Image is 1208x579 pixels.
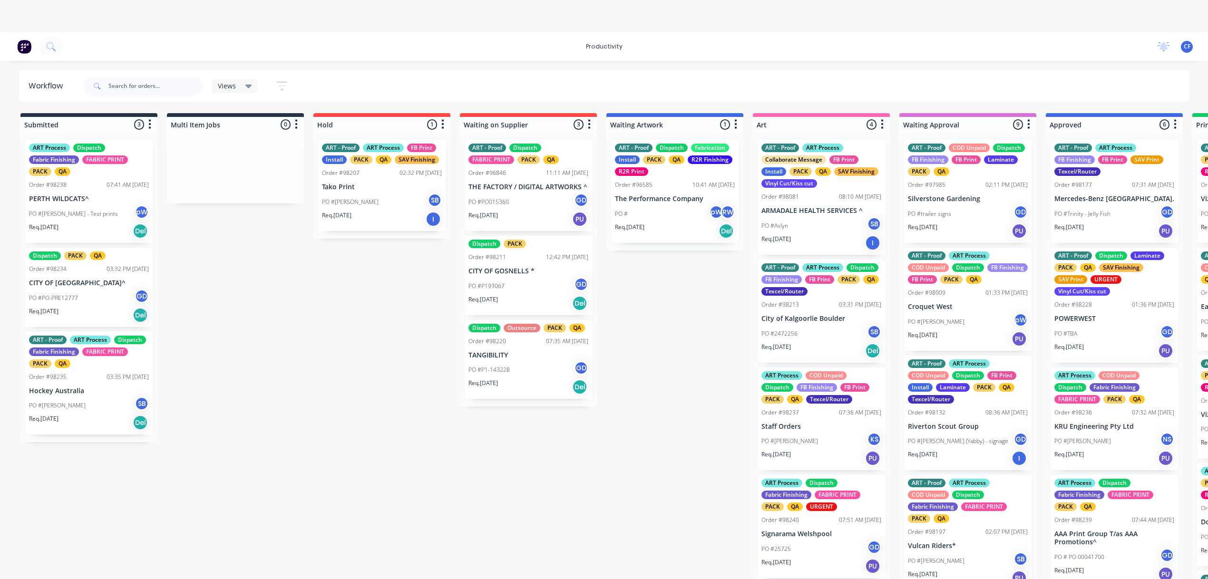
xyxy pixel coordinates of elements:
[1054,383,1086,392] div: Dispatch
[29,415,58,423] p: Req. [DATE]
[1054,343,1084,351] p: Req. [DATE]
[758,367,885,471] div: ART ProcessCOD UnpaidDispatchFB FinishingFB PrintPACKQATexcel/RouterOrder #9823707:36 AM [DATE]St...
[611,140,739,243] div: ART - ProofDispatchFabricationInstallPACKQAR2R FinishingR2R PrintOrder #9658510:41 AM [DATE]The P...
[29,279,149,287] p: CITY OF [GEOGRAPHIC_DATA]^
[1080,263,1096,272] div: QA
[934,167,949,176] div: QA
[468,183,588,191] p: THE FACTORY / DIGITAL ARTWORKS ^
[908,437,1008,445] p: PO #[PERSON_NAME] (Yabby) - signage
[908,195,1028,203] p: Silverstone Gardening
[949,144,990,152] div: COD Unpaid
[468,240,500,248] div: Dispatch
[468,169,506,177] div: Order #96846
[135,205,149,219] div: pW
[133,308,148,323] div: Del
[952,371,984,380] div: Dispatch
[468,324,500,332] div: Dispatch
[82,155,128,164] div: FABRIC PRINT
[1054,395,1100,404] div: FABRIC PRINT
[1132,181,1174,189] div: 07:31 AM [DATE]
[25,140,153,243] div: ART ProcessDispatchFabric FinishingFABRIC PRINTPACKQAOrder #9823807:41 AM [DATE]PERTH WILDCATS^PO...
[468,211,498,220] p: Req. [DATE]
[468,379,498,387] p: Req. [DATE]
[107,373,149,381] div: 03:35 PM [DATE]
[908,383,933,392] div: Install
[107,265,149,273] div: 03:32 PM [DATE]
[758,475,885,578] div: ART ProcessDispatchFabric FinishingFABRIC PRINTPACKQAURGENTOrder #9824007:51 AM [DATE]Signarama W...
[29,155,79,164] div: Fabric Finishing
[952,155,981,164] div: FB Print
[615,195,735,203] p: The Performance Company
[1054,195,1174,203] p: Mercedes-Benz [GEOGRAPHIC_DATA].
[908,331,937,339] p: Req. [DATE]
[761,222,788,230] p: PO #Aslyn
[761,502,784,511] div: PACK
[1012,451,1027,466] div: I
[29,336,67,344] div: ART - Proof
[468,282,505,290] p: PO #P193067
[1012,223,1027,239] div: PU
[1099,479,1130,487] div: Dispatch
[867,432,881,446] div: KS
[1091,275,1121,284] div: URGENT
[1054,450,1084,459] p: Req. [DATE]
[25,248,153,327] div: DispatchPACKQAOrder #9823403:32 PM [DATE]CITY OF [GEOGRAPHIC_DATA]^PO #PO-PRE12777GDReq.[DATE]Del
[908,557,964,565] p: PO #[PERSON_NAME]
[908,318,964,326] p: PO #[PERSON_NAME]
[1080,502,1096,511] div: QA
[1054,263,1077,272] div: PACK
[867,325,881,339] div: SB
[1013,205,1028,219] div: GD
[29,307,58,316] p: Req. [DATE]
[29,195,149,203] p: PERTH WILDCATS^
[114,336,146,344] div: Dispatch
[322,144,360,152] div: ART - Proof
[1095,251,1127,260] div: Dispatch
[107,181,149,189] div: 07:41 AM [DATE]
[1054,566,1084,575] p: Req. [DATE]
[806,371,847,380] div: COD Unpaid
[761,287,808,296] div: Texcel/Router
[709,205,723,219] div: pW
[761,263,799,272] div: ART - Proof
[1051,248,1178,363] div: ART - ProofDispatchLaminatePACKQASAV FinishingSAV PrintURGENTVinyl Cut/Kiss cutOrder #9822801:36 ...
[218,81,236,91] span: Views
[908,423,1028,431] p: Riverton Scout Group
[867,540,881,554] div: GD
[135,396,149,411] div: SB
[908,289,945,297] div: Order #98009
[908,181,945,189] div: Order #97985
[350,155,372,164] div: PACK
[546,337,588,346] div: 07:35 AM [DATE]
[504,324,540,332] div: Outsource
[961,502,1007,511] div: FABRIC PRINT
[908,167,930,176] div: PACK
[839,193,881,201] div: 08:10 AM [DATE]
[688,155,732,164] div: R2R Finishing
[761,300,799,309] div: Order #98213
[985,181,1028,189] div: 02:11 PM [DATE]
[904,356,1032,471] div: ART - ProofART ProcessCOD UnpaidDispatchFB PrintInstallLaminatePACKQATexcel/RouterOrder #9813208:...
[29,294,78,302] p: PO #PO-PRE12777
[949,251,990,260] div: ART Process
[135,289,149,303] div: GD
[615,144,653,152] div: ART - Proof
[1054,423,1174,431] p: KRU Engineering Pty Ltd
[29,373,67,381] div: Order #98235
[761,423,881,431] p: Staff Orders
[543,155,559,164] div: QA
[29,359,51,368] div: PACK
[761,167,786,176] div: Install
[1158,223,1173,239] div: PU
[108,77,203,96] input: Search for orders...
[802,263,843,272] div: ART Process
[322,183,442,191] p: Tako Print
[761,516,799,524] div: Order #98240
[865,235,880,251] div: I
[839,300,881,309] div: 03:31 PM [DATE]
[615,210,628,218] p: PO #
[574,193,588,207] div: GD
[572,296,587,311] div: Del
[29,265,67,273] div: Order #98234
[985,408,1028,417] div: 08:36 AM [DATE]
